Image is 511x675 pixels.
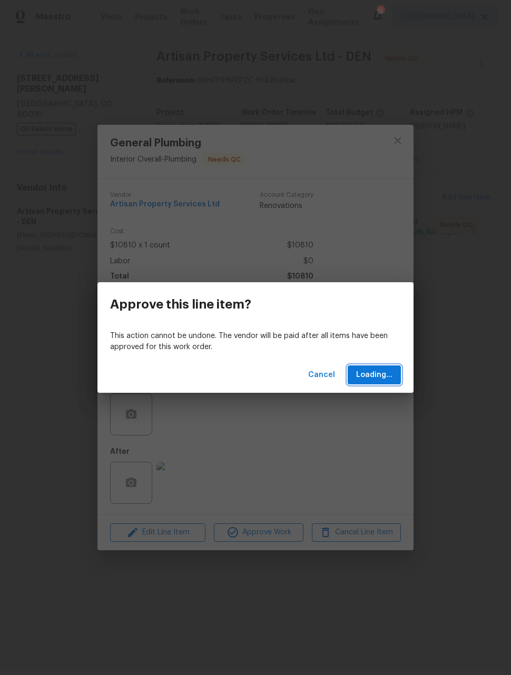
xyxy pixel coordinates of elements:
[304,365,339,385] button: Cancel
[356,369,392,382] span: Loading...
[110,331,401,353] p: This action cannot be undone. The vendor will be paid after all items have been approved for this...
[110,297,251,312] h3: Approve this line item?
[348,365,401,385] button: Loading...
[308,369,335,382] span: Cancel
